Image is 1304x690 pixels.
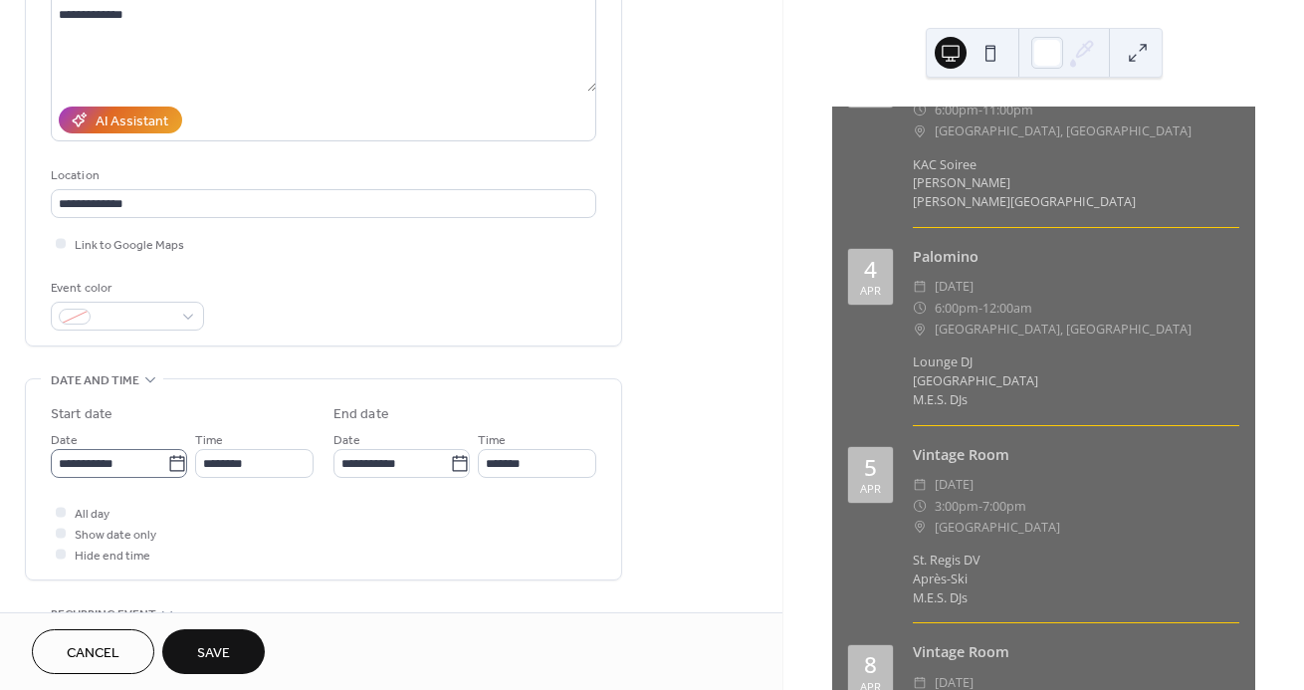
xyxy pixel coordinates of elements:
div: ​ [913,120,927,141]
div: 8 [864,654,877,677]
div: Start date [51,404,112,425]
button: Cancel [32,629,154,674]
span: All day [75,504,109,525]
div: Palomino [913,246,1239,268]
span: Time [478,430,506,451]
div: Vintage Room [913,444,1239,466]
span: [GEOGRAPHIC_DATA] [935,517,1060,538]
div: Lounge DJ [GEOGRAPHIC_DATA] M.E.S. DJs [913,353,1239,410]
div: End date [333,404,389,425]
span: [GEOGRAPHIC_DATA], [GEOGRAPHIC_DATA] [935,120,1192,141]
span: [DATE] [935,474,974,495]
div: Apr [860,483,881,494]
div: ​ [913,319,927,340]
span: Hide end time [75,546,150,567]
span: Link to Google Maps [75,235,184,256]
div: Location [51,165,592,186]
button: AI Assistant [59,107,182,133]
span: 3:00pm [935,496,978,517]
span: 12:00am [982,298,1032,319]
span: - [978,496,982,517]
span: - [978,298,982,319]
div: St. Regis DV Après-Ski M.E.S. DJs [913,552,1239,608]
span: Date and time [51,370,139,391]
div: 4 [864,259,877,282]
div: Apr [860,285,881,296]
span: 11:00pm [982,100,1033,120]
div: AI Assistant [96,112,168,132]
div: KAC Soiree [PERSON_NAME] [PERSON_NAME][GEOGRAPHIC_DATA] [913,156,1239,213]
div: 5 [864,457,877,480]
span: 7:00pm [982,496,1026,517]
div: ​ [913,517,927,538]
span: [DATE] [935,276,974,297]
div: ​ [913,100,927,120]
div: ​ [913,474,927,495]
span: Time [195,430,223,451]
button: Save [162,629,265,674]
span: Cancel [67,643,119,664]
span: Date [51,430,78,451]
span: Date [333,430,360,451]
span: - [978,100,982,120]
div: ​ [913,496,927,517]
span: 6:00pm [935,298,978,319]
div: Vintage Room [913,641,1239,663]
span: Recurring event [51,604,156,625]
span: [GEOGRAPHIC_DATA], [GEOGRAPHIC_DATA] [935,319,1192,340]
span: 6:00pm [935,100,978,120]
div: Event color [51,278,200,299]
span: Save [197,643,230,664]
div: ​ [913,298,927,319]
span: Show date only [75,525,156,546]
div: ​ [913,276,927,297]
